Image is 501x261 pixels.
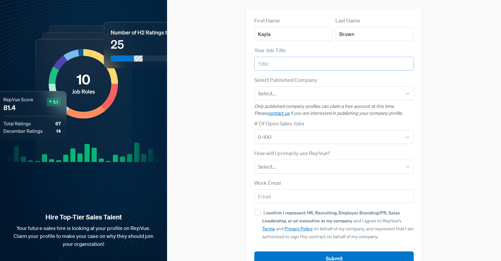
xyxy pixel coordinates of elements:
label: Last Name [335,16,360,24]
span: and I agree to RepVue’s and on behalf of my company, and represent that I am authorized to sign t... [262,210,414,240]
label: # Of Open Sales Jobs [254,119,304,127]
label: Select Published Company [254,76,317,84]
strong: Hire Top-Tier Sales Talent [11,213,156,221]
input: Title [254,57,414,71]
p: Only published company profiles can claim a free account at this time. Please if you are interest... [254,103,414,117]
a: contact us [268,110,290,116]
input: Last Name [335,27,414,41]
label: Work Email [254,179,281,187]
label: How will I primarily use RepVue? [254,149,330,157]
label: Your Job Title [254,46,286,54]
a: Terms [262,226,275,232]
p: Your future sales hire is looking at your profile on RepVue. Claim your profile to make your case... [11,224,156,248]
input: First Name [254,27,333,41]
label: First Name [254,16,280,24]
a: Privacy Policy [285,226,313,232]
strong: I confirm I represent HR, Recruiting, Employer Branding/PR, Sales Leadership, or an executive at ... [262,210,400,224]
input: Email [254,189,414,203]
